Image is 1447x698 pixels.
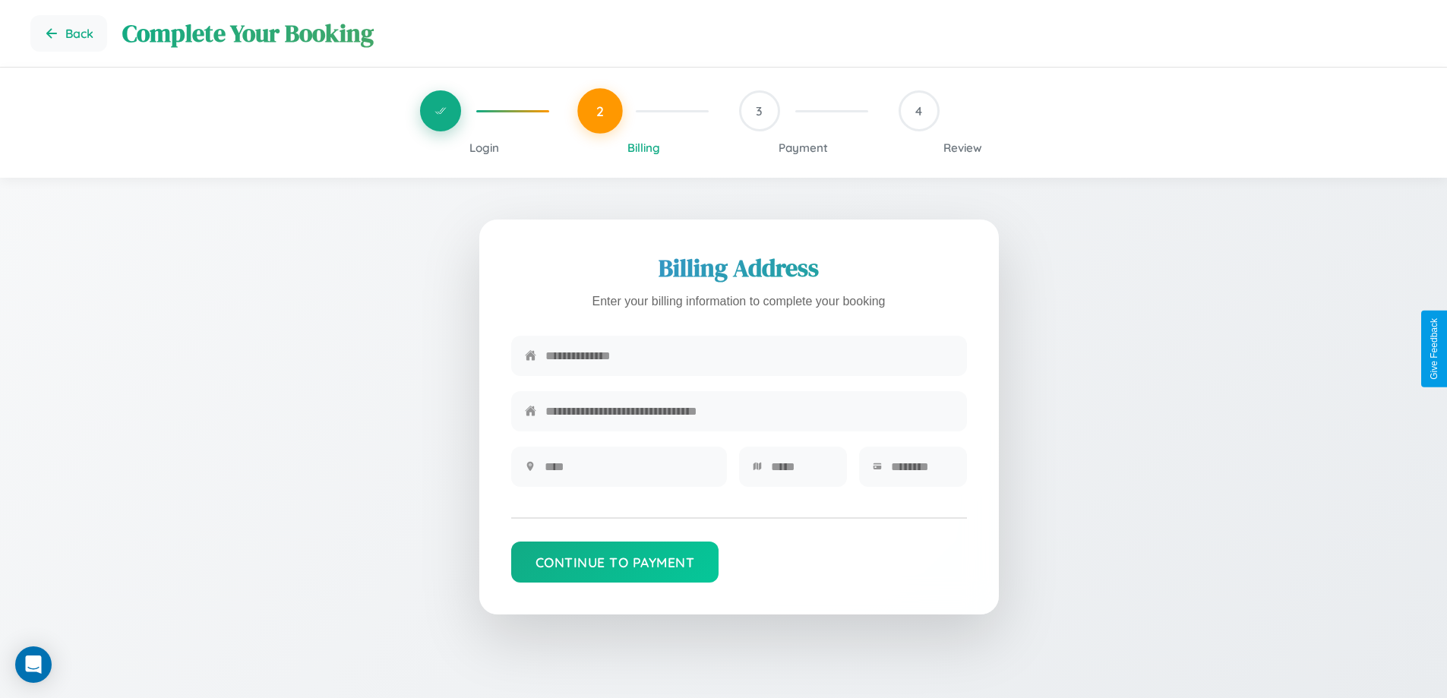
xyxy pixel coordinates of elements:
span: 3 [756,103,763,118]
button: Go back [30,15,107,52]
h1: Complete Your Booking [122,17,1417,50]
div: Open Intercom Messenger [15,646,52,683]
span: Login [469,141,499,155]
h2: Billing Address [511,251,967,285]
span: Billing [627,141,660,155]
div: Give Feedback [1429,318,1439,380]
span: Review [943,141,982,155]
p: Enter your billing information to complete your booking [511,291,967,313]
span: 4 [915,103,922,118]
button: Continue to Payment [511,542,719,583]
span: Payment [779,141,828,155]
span: 2 [596,103,604,119]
